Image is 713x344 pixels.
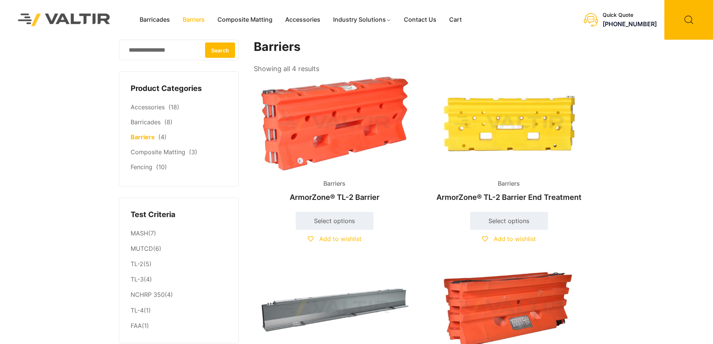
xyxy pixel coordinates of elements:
[131,272,227,287] li: (4)
[158,133,167,141] span: (4)
[603,12,657,18] div: Quick Quote
[308,235,362,243] a: Add to wishlist
[176,14,211,25] a: Barriers
[131,318,227,332] li: (1)
[397,14,443,25] a: Contact Us
[603,20,657,28] a: [PHONE_NUMBER]
[327,14,397,25] a: Industry Solutions
[205,42,235,58] button: Search
[319,235,362,243] span: Add to wishlist
[131,287,227,303] li: (4)
[131,257,227,272] li: (5)
[482,235,536,243] a: Add to wishlist
[168,103,179,111] span: (18)
[131,229,148,237] a: MASH
[279,14,327,25] a: Accessories
[494,235,536,243] span: Add to wishlist
[131,303,227,318] li: (1)
[8,4,120,36] img: Valtir Rentals
[492,178,525,189] span: Barriers
[156,163,167,171] span: (10)
[131,241,227,257] li: (6)
[443,14,468,25] a: Cart
[131,275,144,283] a: TL-3
[131,103,165,111] a: Accessories
[131,307,144,314] a: TL-4
[211,14,279,25] a: Composite Matting
[428,189,590,206] h2: ArmorZone® TL-2 Barrier End Treatment
[428,75,590,206] a: BarriersArmorZone® TL-2 Barrier End Treatment
[254,75,415,206] a: BarriersArmorZone® TL-2 Barrier
[131,83,227,94] h4: Product Categories
[254,40,591,54] h1: Barriers
[470,212,548,230] a: Select options for “ArmorZone® TL-2 Barrier End Treatment”
[131,322,142,329] a: FAA
[131,209,227,220] h4: Test Criteria
[254,63,319,75] p: Showing all 4 results
[131,148,185,156] a: Composite Matting
[131,118,161,126] a: Barricades
[131,226,227,241] li: (7)
[296,212,374,230] a: Select options for “ArmorZone® TL-2 Barrier”
[318,178,351,189] span: Barriers
[254,189,415,206] h2: ArmorZone® TL-2 Barrier
[131,245,153,252] a: MUTCD
[133,14,176,25] a: Barricades
[131,291,165,298] a: NCHRP 350
[164,118,173,126] span: (8)
[131,133,155,141] a: Barriers
[131,163,152,171] a: Fencing
[189,148,197,156] span: (3)
[131,260,143,268] a: TL-2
